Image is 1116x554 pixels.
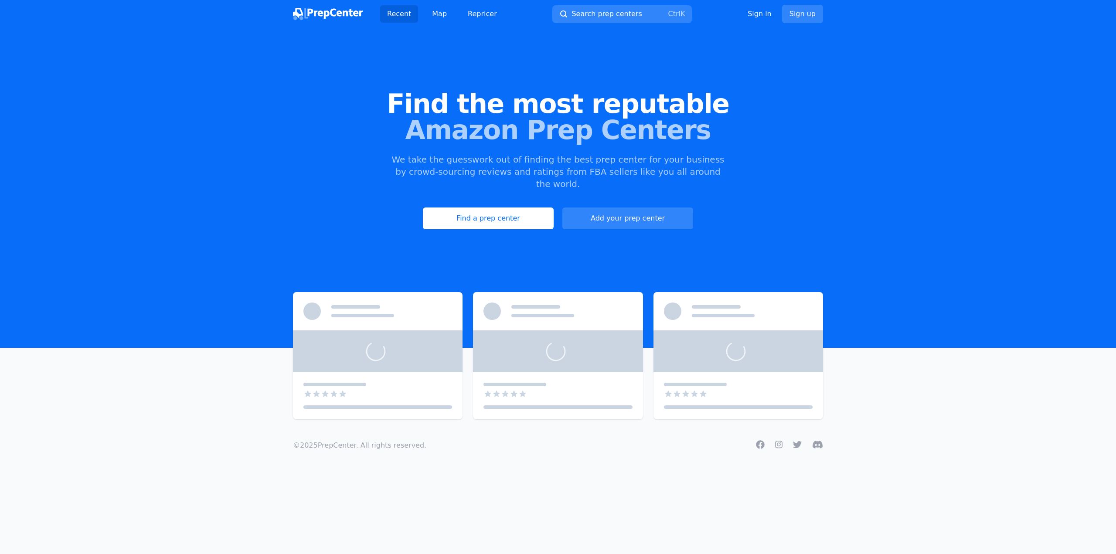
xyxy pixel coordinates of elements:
a: Map [425,5,454,23]
kbd: K [680,10,685,18]
a: Add your prep center [562,207,693,229]
button: Search prep centersCtrlK [552,5,692,23]
span: Search prep centers [572,9,642,19]
a: Repricer [461,5,504,23]
img: PrepCenter [293,8,363,20]
a: Find a prep center [423,207,554,229]
p: © 2025 PrepCenter. All rights reserved. [293,440,426,451]
a: Sign in [748,9,772,19]
span: Amazon Prep Centers [14,117,1102,143]
a: Sign up [782,5,823,23]
kbd: Ctrl [668,10,680,18]
p: We take the guesswork out of finding the best prep center for your business by crowd-sourcing rev... [391,153,725,190]
span: Find the most reputable [14,91,1102,117]
a: Recent [380,5,418,23]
